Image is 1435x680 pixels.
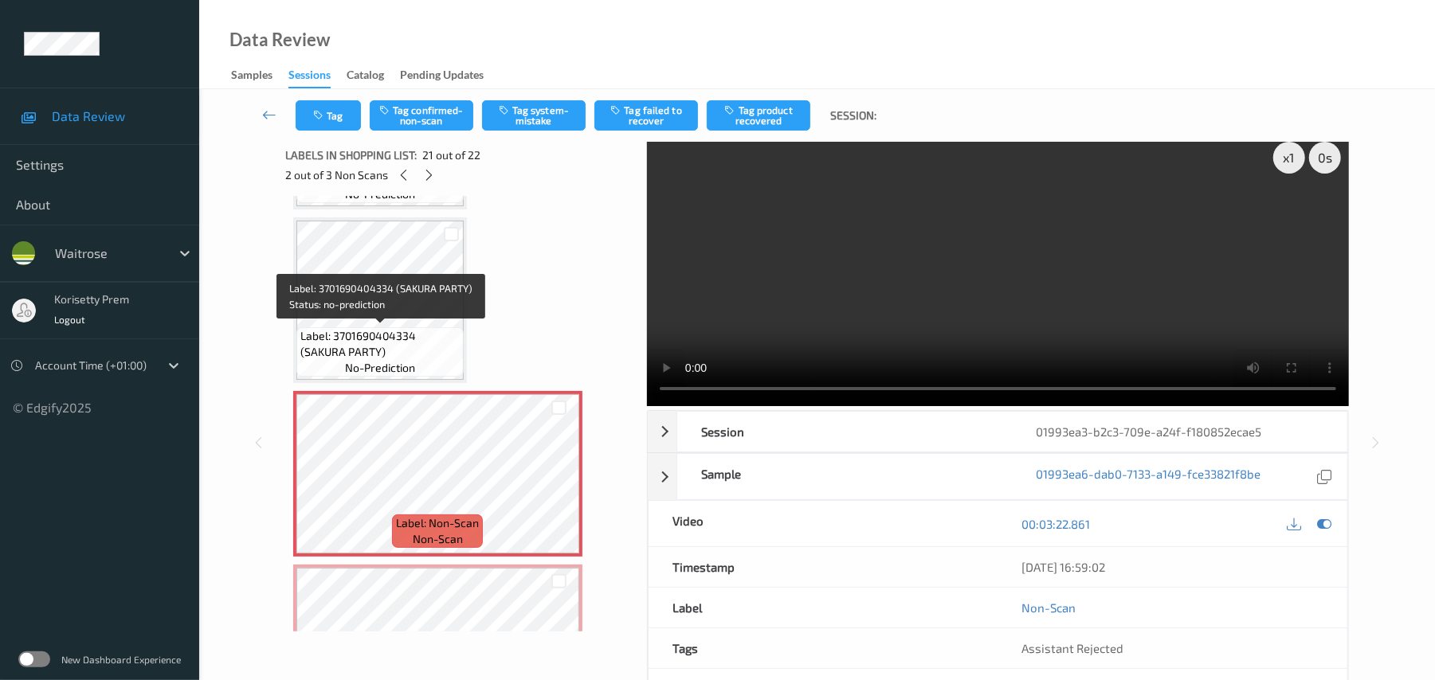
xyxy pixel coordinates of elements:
div: x 1 [1273,142,1305,174]
div: Sample [677,454,1013,499]
div: Samples [231,67,272,87]
button: Tag confirmed-non-scan [370,100,473,131]
a: Non-Scan [1022,600,1076,616]
button: Tag product recovered [707,100,810,131]
a: 00:03:22.861 [1022,516,1091,532]
div: Data Review [229,32,330,48]
div: Catalog [347,67,384,87]
div: [DATE] 16:59:02 [1022,559,1323,575]
div: Pending Updates [400,67,484,87]
a: Catalog [347,64,400,87]
button: Tag system-mistake [482,100,586,131]
div: Label [649,588,998,627]
span: no-prediction [345,360,415,376]
div: Video [649,501,998,546]
a: Pending Updates [400,64,500,87]
div: 01993ea3-b2c3-709e-a24f-f180852ecae5 [1013,412,1348,451]
div: Sessions [288,67,331,88]
div: 0 s [1309,142,1341,174]
span: Assistant Rejected [1022,641,1124,655]
a: Samples [231,64,288,87]
span: Label: 3701690404334 (SAKURA PARTY) [300,328,460,360]
button: Tag failed to recover [594,100,698,131]
span: non-scan [413,531,463,547]
button: Tag [296,100,361,131]
div: Session [677,412,1013,451]
span: 21 out of 22 [422,147,480,163]
a: Sessions [288,64,347,88]
span: Labels in shopping list: [285,147,417,163]
div: Sample01993ea6-dab0-7133-a149-fce33821f8be [648,453,1348,500]
div: Timestamp [649,547,998,587]
span: Session: [830,107,876,123]
div: 2 out of 3 Non Scans [285,165,636,185]
a: 01993ea6-dab0-7133-a149-fce33821f8be [1037,466,1261,487]
div: Tags [649,628,998,668]
span: Label: Non-Scan [396,515,479,531]
div: Session01993ea3-b2c3-709e-a24f-f180852ecae5 [648,411,1348,452]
